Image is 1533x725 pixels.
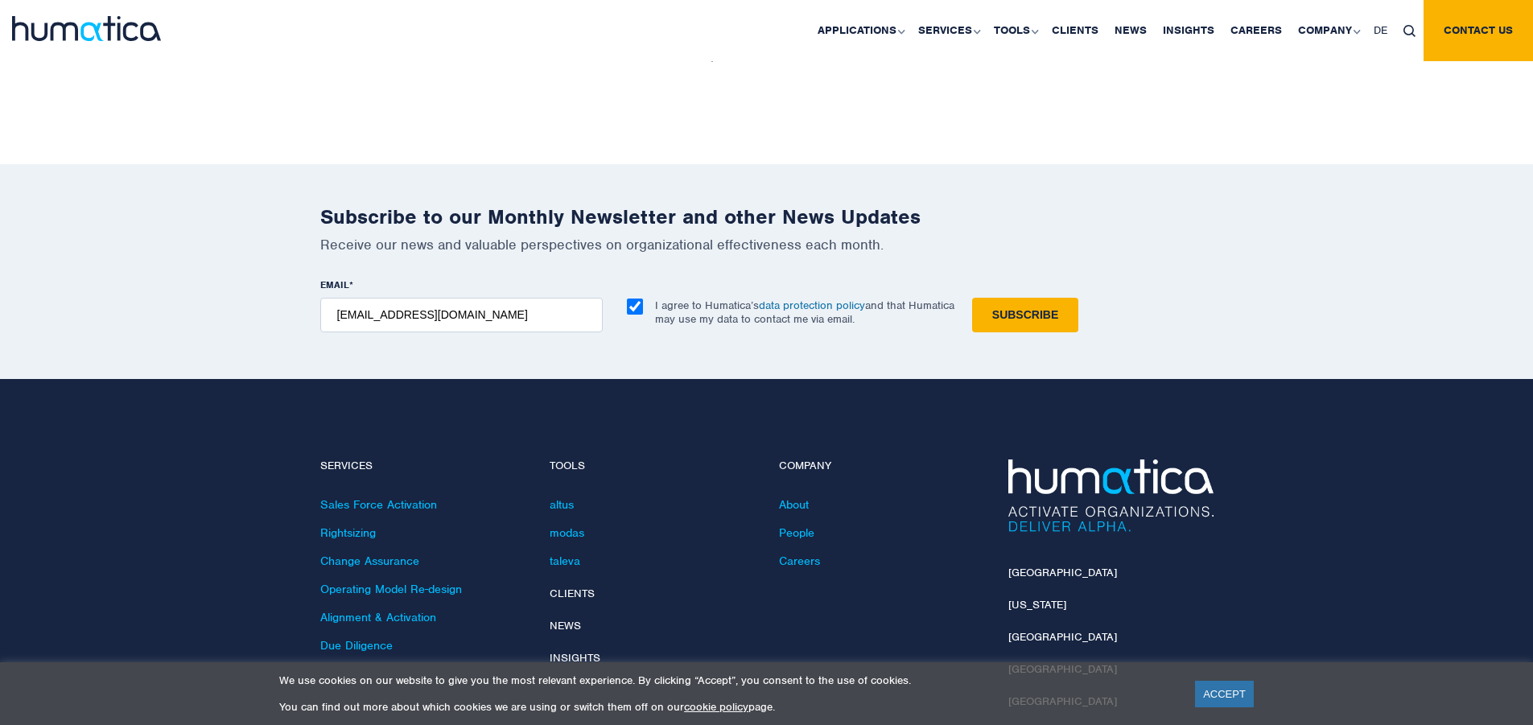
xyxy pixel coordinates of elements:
[779,497,809,512] a: About
[320,638,393,653] a: Due Diligence
[320,459,525,473] h4: Services
[320,582,462,596] a: Operating Model Re-design
[684,700,748,714] a: cookie policy
[655,299,954,326] p: I agree to Humatica’s and that Humatica may use my data to contact me via email.
[320,554,419,568] a: Change Assurance
[1008,459,1214,532] img: Humatica
[1008,566,1117,579] a: [GEOGRAPHIC_DATA]
[550,459,755,473] h4: Tools
[320,298,603,332] input: name@company.com
[759,299,865,312] a: data protection policy
[550,651,600,665] a: Insights
[627,299,643,315] input: I agree to Humatica’sdata protection policyand that Humatica may use my data to contact me via em...
[320,236,1214,253] p: Receive our news and valuable perspectives on organizational effectiveness each month.
[550,525,584,540] a: modas
[550,497,574,512] a: altus
[779,554,820,568] a: Careers
[779,459,984,473] h4: Company
[1403,25,1416,37] img: search_icon
[550,554,580,568] a: taleva
[320,610,436,624] a: Alignment & Activation
[320,204,1214,229] h2: Subscribe to our Monthly Newsletter and other News Updates
[12,16,161,41] img: logo
[1008,630,1117,644] a: [GEOGRAPHIC_DATA]
[320,278,349,291] span: EMAIL
[1374,23,1387,37] span: DE
[279,700,1175,714] p: You can find out more about which cookies we are using or switch them off on our page.
[550,619,581,632] a: News
[779,525,814,540] a: People
[320,497,437,512] a: Sales Force Activation
[279,674,1175,687] p: We use cookies on our website to give you the most relevant experience. By clicking “Accept”, you...
[1008,598,1066,612] a: [US_STATE]
[972,298,1078,332] input: Subscribe
[320,525,376,540] a: Rightsizing
[1195,681,1254,707] a: ACCEPT
[550,587,595,600] a: Clients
